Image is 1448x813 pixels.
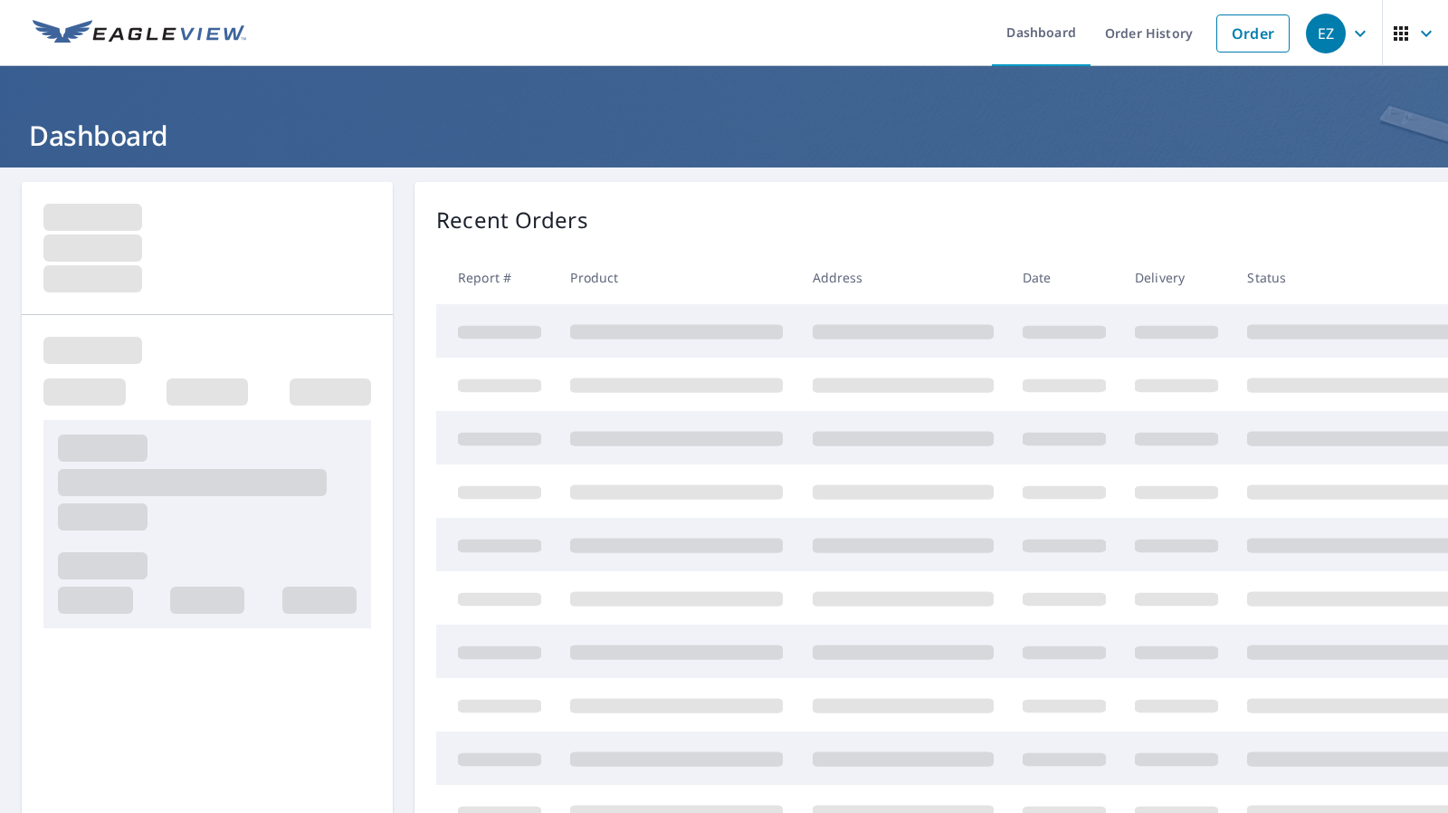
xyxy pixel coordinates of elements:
th: Report # [436,251,556,304]
th: Delivery [1120,251,1233,304]
th: Product [556,251,797,304]
img: EV Logo [33,20,246,47]
div: EZ [1306,14,1346,53]
p: Recent Orders [436,204,588,236]
a: Order [1216,14,1290,53]
th: Date [1008,251,1120,304]
h1: Dashboard [22,117,1426,154]
th: Address [798,251,1008,304]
